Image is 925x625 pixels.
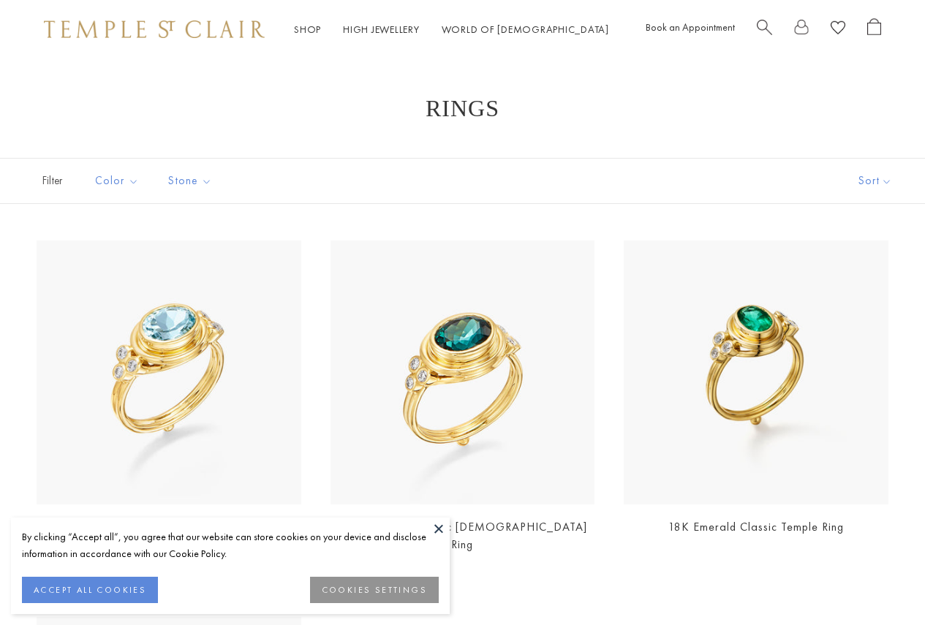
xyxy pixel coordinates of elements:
[338,519,587,551] a: 18K Indicolite Classic [DEMOGRAPHIC_DATA] Ring
[757,18,772,41] a: Search
[44,20,265,38] img: Temple St. Clair
[852,556,910,610] iframe: Gorgias live chat messenger
[668,519,844,534] a: 18K Emerald Classic Temple Ring
[37,240,301,505] img: 18K Aquamarine Classic Temple Ring
[624,240,888,505] img: 18K Emerald Classic Temple Ring
[22,577,158,603] button: ACCEPT ALL COOKIES
[867,18,881,41] a: Open Shopping Bag
[294,23,321,36] a: ShopShop
[310,577,439,603] button: COOKIES SETTINGS
[157,164,223,197] button: Stone
[58,95,867,121] h1: Rings
[646,20,735,34] a: Book an Appointment
[88,172,150,190] span: Color
[161,172,223,190] span: Stone
[343,23,420,36] a: High JewelleryHigh Jewellery
[84,164,150,197] button: Color
[22,529,439,562] div: By clicking “Accept all”, you agree that our website can store cookies on your device and disclos...
[831,18,845,41] a: View Wishlist
[331,240,595,505] img: 18K Indicolite Classic Temple Ring
[294,20,609,39] nav: Main navigation
[826,159,925,203] button: Show sort by
[442,23,609,36] a: World of [DEMOGRAPHIC_DATA]World of [DEMOGRAPHIC_DATA]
